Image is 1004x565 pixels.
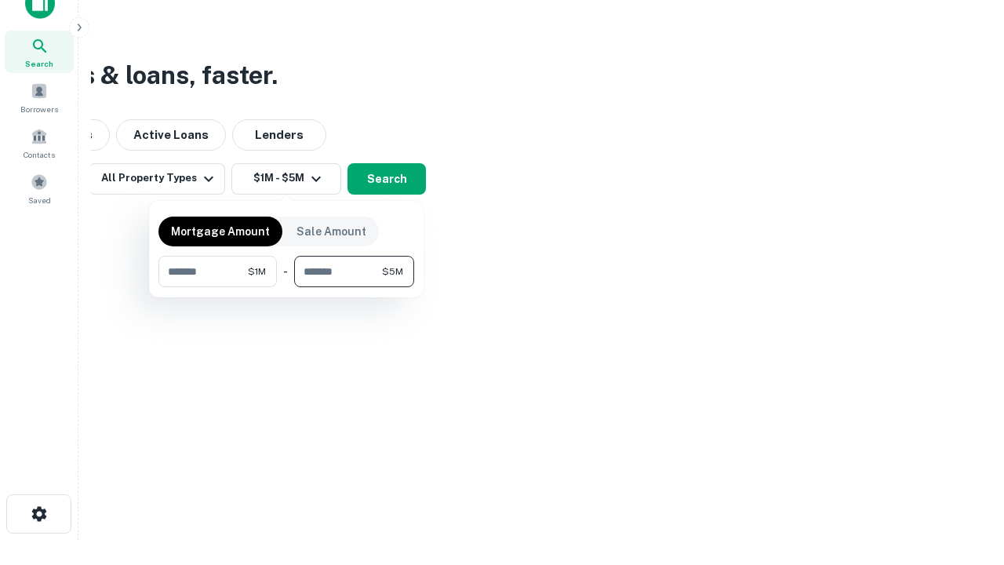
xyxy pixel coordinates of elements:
[926,439,1004,515] iframe: Chat Widget
[382,264,403,279] span: $5M
[296,223,366,240] p: Sale Amount
[171,223,270,240] p: Mortgage Amount
[283,256,288,287] div: -
[248,264,266,279] span: $1M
